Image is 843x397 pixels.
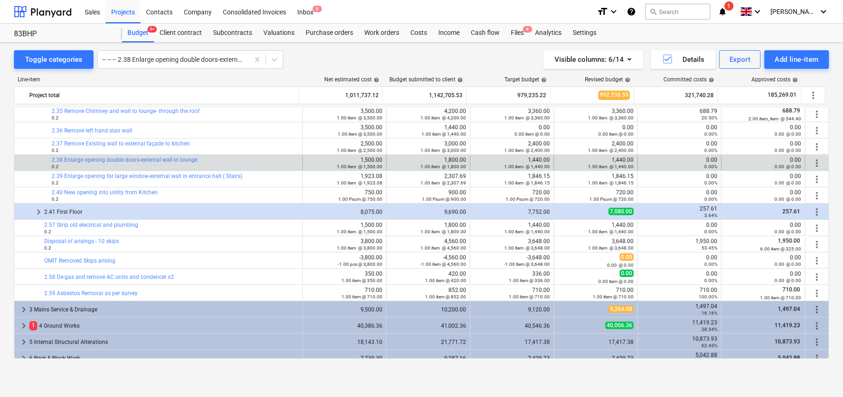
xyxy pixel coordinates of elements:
[811,109,823,120] span: More actions
[307,173,382,186] div: 1,923.08
[627,6,636,17] i: Knowledge base
[588,180,634,185] small: 1.00 item @ 1,846.15
[620,270,634,277] span: 0.00
[775,164,801,169] small: 0.00 @ 0.00
[337,115,382,120] small: 1.00 item @ 3,500.00
[29,351,299,366] div: 6 Brick & Block Work
[725,173,801,186] div: 0.00
[704,213,717,218] small: 3.64%
[702,311,717,316] small: 16.16%
[509,278,550,283] small: 1.00 item @ 336.00
[474,238,550,251] div: 3,648.00
[474,157,550,170] div: 1,440.00
[607,263,634,268] small: 0.00 @ 0.00
[777,355,801,361] span: 5,042.88
[642,336,717,349] div: 10,873.93
[567,24,602,42] div: Settings
[725,157,801,170] div: 0.00
[605,322,634,329] span: 40,006.36
[258,24,300,42] a: Valuations
[307,222,382,235] div: 1,500.00
[642,157,717,170] div: 0.00
[811,174,823,185] span: More actions
[642,173,717,186] div: 0.00
[725,140,801,153] div: 0.00
[341,294,382,299] small: 1.00 item @ 710.00
[44,238,119,245] a: Disposal of arisings - 10 skips
[52,180,59,185] small: 0.2
[52,140,190,147] a: 2.37 Remove Existing wall to external façade to kitchen
[307,189,382,202] div: 750.00
[504,148,550,153] small: 1.00 item @ 2,400.00
[474,140,550,153] div: 2,400.00
[796,352,843,397] iframe: Chat Widget
[29,321,37,330] span: 1
[455,77,463,83] span: help
[649,8,657,15] span: search
[474,339,550,345] div: 17,417.38
[307,306,382,313] div: 9,500.00
[782,208,801,215] span: 257.61
[505,24,529,42] div: Files
[504,180,550,185] small: 1.00 item @ 1,846.15
[307,140,382,153] div: 2,500.00
[558,173,634,186] div: 1,846.15
[593,294,634,299] small: 1.00 item @ 710.00
[18,304,29,315] span: keyboard_arrow_right
[642,108,717,121] div: 688.79
[719,50,761,69] button: Export
[704,278,717,283] small: 0.00%
[529,24,567,42] div: Analytics
[558,355,634,362] div: 7,429.73
[662,53,704,66] div: Details
[307,209,382,215] div: 8,075.00
[122,24,154,42] div: Budget
[515,132,550,137] small: 0.00 item @ 0.00
[337,229,382,234] small: 1.00 item @ 1,500.00
[422,197,466,202] small: 1.00 Psum @ 900.00
[337,180,382,185] small: 1.00 item @ 1,923.08
[52,157,197,163] a: 2.38 Enlarge opening double doors-external wall in lounge
[774,338,801,345] span: 10,873.93
[390,238,466,251] div: 4,560.00
[307,238,382,251] div: 3,800.00
[811,304,823,315] span: More actions
[390,323,466,329] div: 41,002.36
[597,6,608,17] i: format_size
[29,302,299,317] div: 3 Mains Service & Drainage
[300,24,359,42] div: Purchase orders
[608,6,619,17] i: keyboard_arrow_down
[52,148,59,153] small: 0.2
[760,246,801,251] small: 6.00 item @ 325.00
[504,76,547,83] div: Target budget
[642,205,717,218] div: 257.61
[504,164,550,169] small: 1.00 item @ 1,440.00
[775,180,801,185] small: 0.00 @ 0.00
[704,132,717,137] small: 0.00%
[338,197,382,202] small: 1.00 Psum @ 750.00
[405,24,433,42] div: Costs
[465,24,505,42] a: Cash flow
[775,229,801,234] small: 0.00 @ 0.00
[474,124,550,137] div: 0.00
[775,278,801,283] small: 0.00 @ 0.00
[337,245,382,251] small: 1.00 item @ 3,800.00
[539,77,547,83] span: help
[44,258,115,264] a: OMIT Removed Skips arising
[421,148,466,153] small: 1.00 item @ 3,000.00
[338,132,382,137] small: 1.00 item @ 3,500.00
[44,222,138,228] a: 2.57 Strip old electrical and plumbing
[390,173,466,186] div: 2,307.69
[704,180,717,185] small: 0.00%
[504,229,550,234] small: 1.00 item @ 1,440.00
[729,53,751,66] div: Export
[474,254,550,267] div: -3,648.00
[474,222,550,235] div: 1,440.00
[558,140,634,153] div: 2,400.00
[359,24,405,42] a: Work orders
[718,6,727,17] i: notifications
[751,76,798,83] div: Approved costs
[313,6,322,12] span: 6
[775,262,801,267] small: 0.00 @ 0.00
[52,115,59,120] small: 0.2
